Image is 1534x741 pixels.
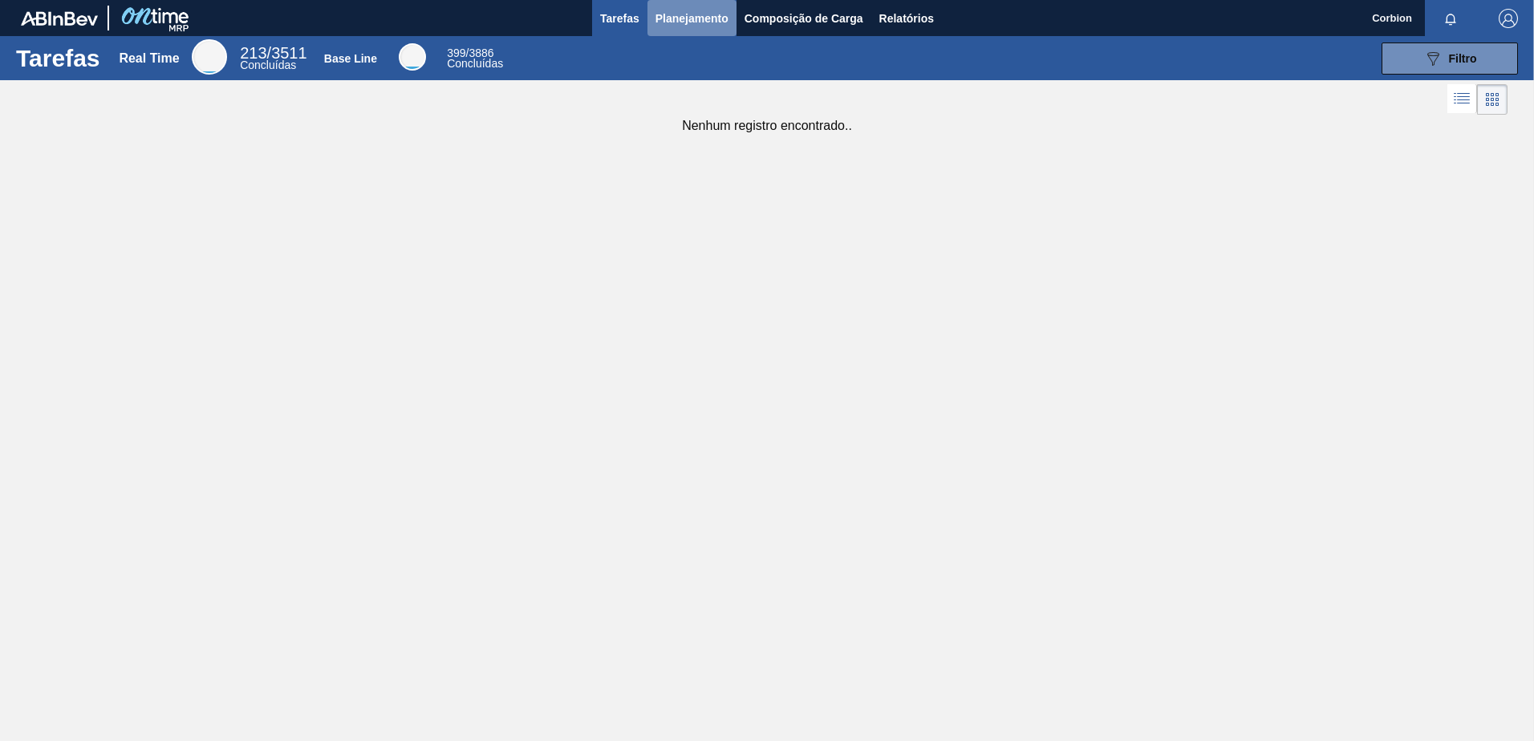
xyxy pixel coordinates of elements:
button: Notificações [1425,7,1476,30]
span: Tarefas [600,9,639,28]
div: Base Line [324,52,377,65]
div: Real Time [240,47,306,71]
div: Real Time [119,51,179,66]
img: Logout [1499,9,1518,28]
div: Visão em Cards [1477,84,1508,115]
div: Base Line [447,48,503,69]
span: / 3511 [240,44,306,62]
span: Filtro [1449,52,1477,65]
img: TNhmsLtSVTkK8tSr43FrP2fwEKptu5GPRR3wAAAABJRU5ErkJggg== [21,11,98,26]
span: Planejamento [655,9,728,28]
button: Filtro [1382,43,1518,75]
span: Concluídas [447,57,503,70]
span: Composição de Carga [745,9,863,28]
div: Base Line [399,43,426,71]
span: / 3886 [447,47,493,59]
div: Visão em Lista [1447,84,1477,115]
h1: Tarefas [16,49,100,67]
span: Relatórios [879,9,934,28]
span: Concluídas [240,59,296,71]
span: 399 [447,47,465,59]
span: 213 [240,44,266,62]
div: Real Time [192,39,227,75]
